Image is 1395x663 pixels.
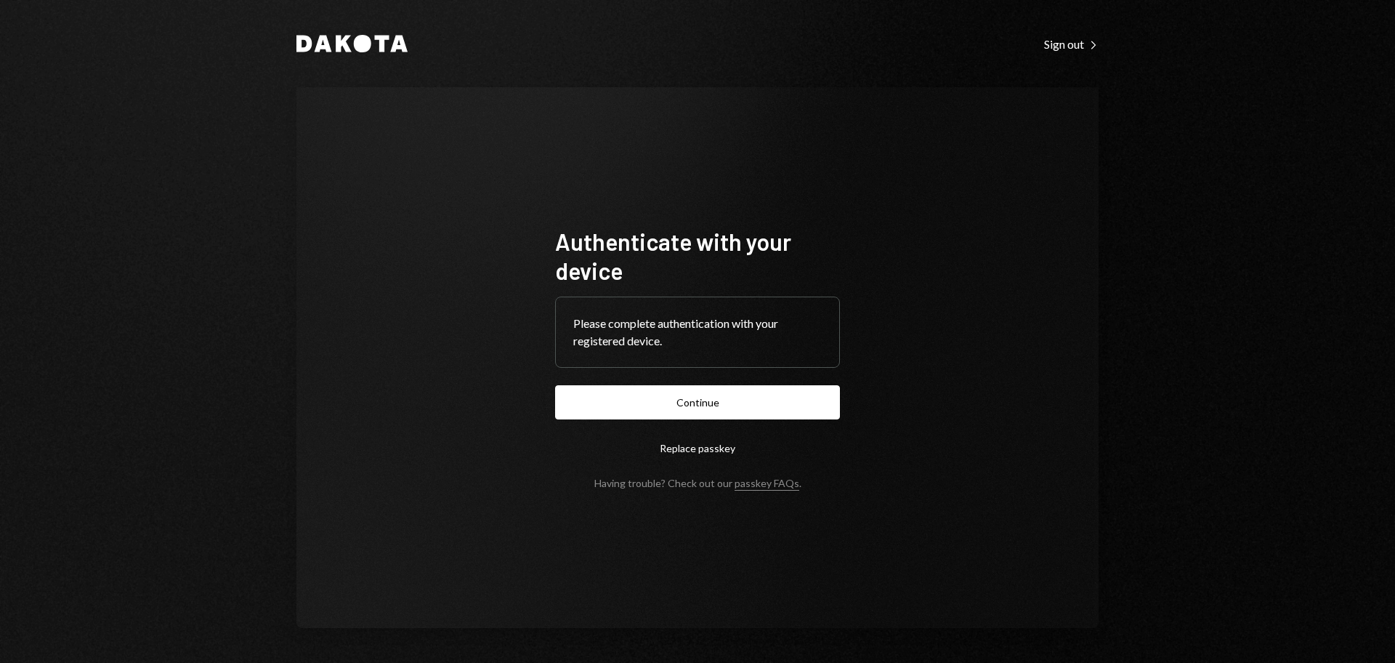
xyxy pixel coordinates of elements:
[1044,36,1099,52] a: Sign out
[555,385,840,419] button: Continue
[735,477,799,491] a: passkey FAQs
[555,431,840,465] button: Replace passkey
[555,227,840,285] h1: Authenticate with your device
[573,315,822,350] div: Please complete authentication with your registered device.
[1044,37,1099,52] div: Sign out
[594,477,801,489] div: Having trouble? Check out our .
